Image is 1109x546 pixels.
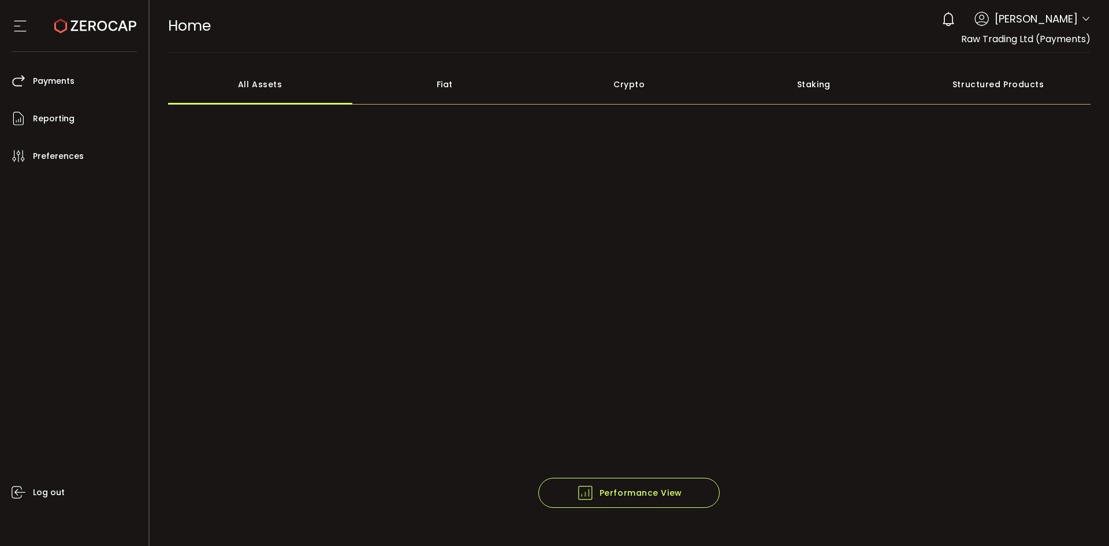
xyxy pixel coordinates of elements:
[33,73,75,90] span: Payments
[33,484,65,501] span: Log out
[352,64,537,105] div: Fiat
[906,64,1091,105] div: Structured Products
[537,64,722,105] div: Crypto
[538,478,720,508] button: Performance View
[33,110,75,127] span: Reporting
[576,484,682,502] span: Performance View
[961,32,1091,46] span: Raw Trading Ltd (Payments)
[995,11,1078,27] span: [PERSON_NAME]
[1051,491,1109,546] iframe: Chat Widget
[33,148,84,165] span: Preferences
[721,64,906,105] div: Staking
[168,64,353,105] div: All Assets
[168,16,211,36] span: Home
